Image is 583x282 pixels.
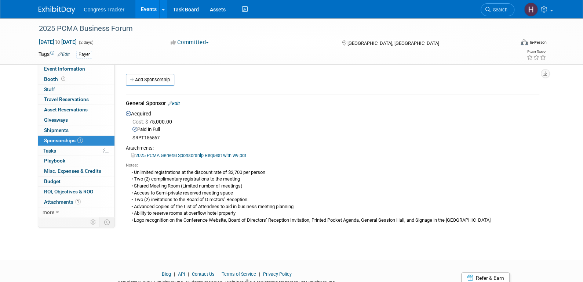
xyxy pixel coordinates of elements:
span: Travel Reservations [44,96,89,102]
img: Format-Inperson.png [521,39,528,45]
a: Tasks [38,146,114,156]
span: Shipments [44,127,69,133]
span: | [172,271,177,277]
td: Tags [39,50,70,59]
span: Asset Reservations [44,107,88,113]
a: Playbook [38,156,114,166]
a: Asset Reservations [38,105,114,115]
span: | [216,271,221,277]
div: SRPT156567 [132,135,539,141]
div: Notes: [126,163,539,168]
div: Event Rating [526,50,546,54]
a: Search [481,3,514,16]
span: Staff [44,86,55,92]
div: Attachments: [126,145,539,151]
a: Privacy Policy [263,271,292,277]
a: 2025 PCMA General Sponsorship Request with w9.pdf [131,153,246,158]
a: more [38,207,114,217]
span: [DATE] [DATE] [39,39,77,45]
div: Event Format [471,38,547,49]
span: Booth not reserved yet [60,76,67,82]
span: | [186,271,191,277]
a: Edit [168,101,180,106]
span: Search [491,7,507,13]
a: Edit [58,52,70,57]
a: Misc. Expenses & Credits [38,166,114,176]
img: ExhibitDay [39,6,75,14]
span: to [54,39,61,45]
span: ROI, Objectives & ROO [44,189,93,194]
span: 1 [75,199,81,204]
a: Contact Us [192,271,215,277]
span: [GEOGRAPHIC_DATA], [GEOGRAPHIC_DATA] [347,40,439,46]
span: (2 days) [78,40,94,45]
a: Booth [38,74,114,84]
a: Shipments [38,125,114,135]
span: Tasks [43,148,56,154]
span: Giveaways [44,117,68,123]
span: 1 [77,138,83,143]
a: Budget [38,176,114,186]
a: Attachments1 [38,197,114,207]
div: Acquired [126,109,539,226]
a: ROI, Objectives & ROO [38,187,114,197]
a: Blog [162,271,171,277]
td: Personalize Event Tab Strip [87,217,100,227]
img: Heather Jones [524,3,538,17]
div: • Unlimited registrations at the discount rate of $2,700 per person • Two (2) complimentary regis... [126,168,539,224]
a: Add Sponsorship [126,74,174,86]
a: Travel Reservations [38,94,114,104]
span: more [43,209,54,215]
a: Event Information [38,64,114,74]
span: | [257,271,262,277]
td: Toggle Event Tabs [99,217,114,227]
span: Cost: $ [132,119,149,125]
span: Budget [44,178,61,184]
a: Sponsorships1 [38,136,114,146]
span: Booth [44,76,67,82]
span: Attachments [44,199,81,205]
span: Event Information [44,66,85,72]
span: Playbook [44,158,65,164]
span: 75,000.00 [132,119,175,125]
div: In-Person [529,40,546,45]
a: Staff [38,85,114,94]
span: Misc. Expenses & Credits [44,168,101,174]
div: General Sponsor [126,100,539,109]
a: API [178,271,185,277]
span: Congress Tracker [84,7,124,13]
a: Giveaways [38,115,114,125]
button: Committed [168,39,212,46]
span: Sponsorships [44,138,83,143]
div: 2025 PCMA Business Forum [36,22,503,35]
div: Payer [76,51,92,58]
a: Terms of Service [222,271,256,277]
div: Paid in Full [132,126,539,133]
